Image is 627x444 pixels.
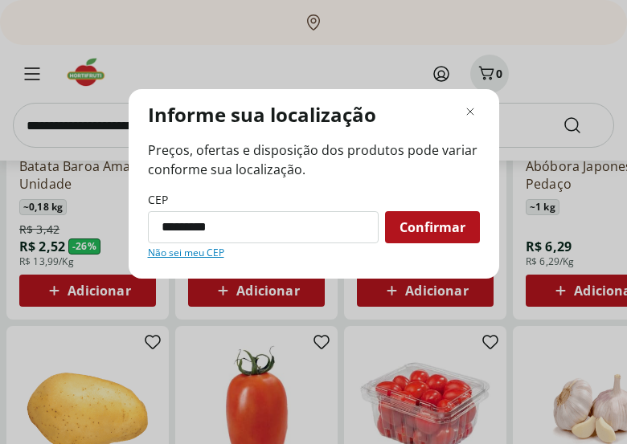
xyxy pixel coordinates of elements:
[385,211,480,243] button: Confirmar
[148,141,480,179] span: Preços, ofertas e disposição dos produtos pode variar conforme sua localização.
[148,192,168,208] label: CEP
[129,89,499,279] div: Modal de regionalização
[461,102,480,121] button: Fechar modal de regionalização
[400,221,465,234] span: Confirmar
[148,246,224,259] a: Não sei meu CEP
[148,102,376,128] p: Informe sua localização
